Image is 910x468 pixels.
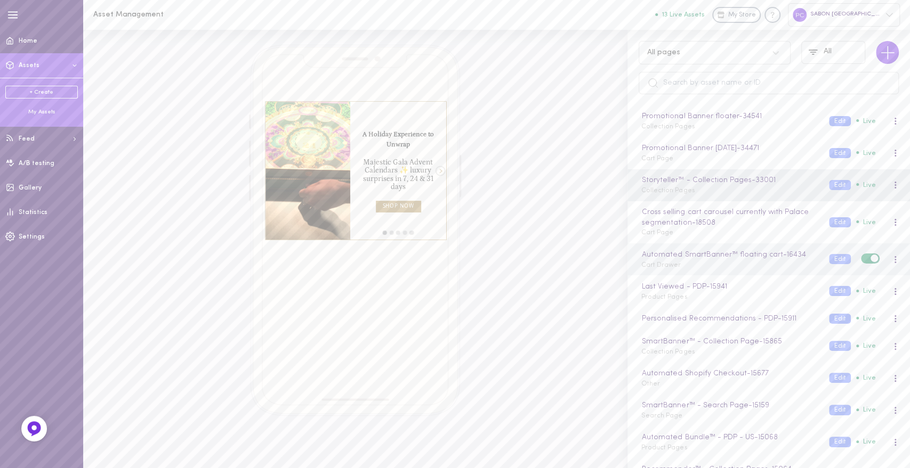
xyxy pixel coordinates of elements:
div: Promotional Banner [DATE] - 34471 [640,143,819,154]
div: Storyteller™ - Collection Pages - 33001 [640,175,819,186]
span: Collection Pages [641,349,695,355]
span: Other [641,381,660,387]
span: Majestic Gala Advent Calendars ✨ luxury surprises in 7, 24 & 31 days [356,149,441,191]
a: My Store [712,7,761,23]
div: move to slide 5 [408,229,415,236]
span: Feed [19,136,35,142]
div: Personalised Recommendations - PDP - 15911 [640,313,819,325]
div: Automated Shopify Checkout - 15677 [640,368,819,380]
button: Edit [829,341,851,351]
span: Cart Page [641,155,673,162]
div: move to slide 3 [395,229,402,236]
span: Settings [19,234,45,240]
div: SHOP NOW [376,201,421,212]
button: Edit [829,405,851,415]
button: Edit [829,286,851,296]
span: Live [856,182,876,188]
span: Live [856,219,876,226]
span: Cart Page [641,229,673,236]
input: Search by asset name or ID [639,72,899,94]
span: A Holiday Experience to Unwrap [356,129,441,149]
span: Live [856,150,876,157]
span: Live [856,406,876,413]
button: Edit [829,254,851,264]
span: Product Pages [641,445,687,451]
div: My Assets [5,108,78,116]
div: Right arrow [435,102,446,240]
button: Edit [829,217,851,227]
div: Last Viewed - PDP - 15941 [640,281,819,293]
span: Live [856,374,876,381]
span: Assets [19,62,39,69]
button: Edit [829,116,851,126]
div: Promotional Banner floater - 34541 [640,111,819,122]
span: Product Pages [641,294,687,300]
span: Cart Drawer [641,262,681,268]
div: move to slide 4 [401,229,408,236]
span: Statistics [19,209,47,216]
div: move to slide 2 [388,229,395,236]
span: Home [19,38,37,44]
div: SABON [GEOGRAPHIC_DATA] [788,3,900,26]
div: All pages [647,49,680,56]
span: Collection Pages [641,187,695,194]
span: Collection Pages [641,124,695,130]
div: move to slide 1 [381,229,388,236]
span: Live [856,288,876,294]
div: SmartBanner™ - Collection Page - 15865 [640,336,819,348]
span: Live [856,315,876,322]
div: Automated Bundle™ - PDP - US - 15068 [640,432,819,444]
span: Live [856,438,876,445]
div: SmartBanner™ - Search Page - 15159 [640,400,819,412]
button: Edit [829,148,851,158]
button: 13 Live Assets [655,11,705,18]
div: Cross selling cart carousel currently with Palace segmentation - 18508 [640,207,819,228]
span: Search Page [641,413,682,419]
div: Knowledge center [764,7,780,23]
button: All [801,41,865,64]
a: 13 Live Assets [655,11,712,19]
img: Feedback Button [26,421,42,437]
span: A/B testing [19,160,54,167]
button: Edit [829,180,851,190]
button: Edit [829,437,851,447]
span: Live [856,342,876,349]
button: Edit [829,373,851,383]
a: + Create [5,86,78,98]
h1: Asset Management [93,11,269,19]
div: Automated SmartBanner™ floating cart - 16434 [640,249,819,261]
span: My Store [728,11,756,20]
span: Live [856,118,876,125]
span: Gallery [19,185,42,191]
button: Edit [829,314,851,324]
